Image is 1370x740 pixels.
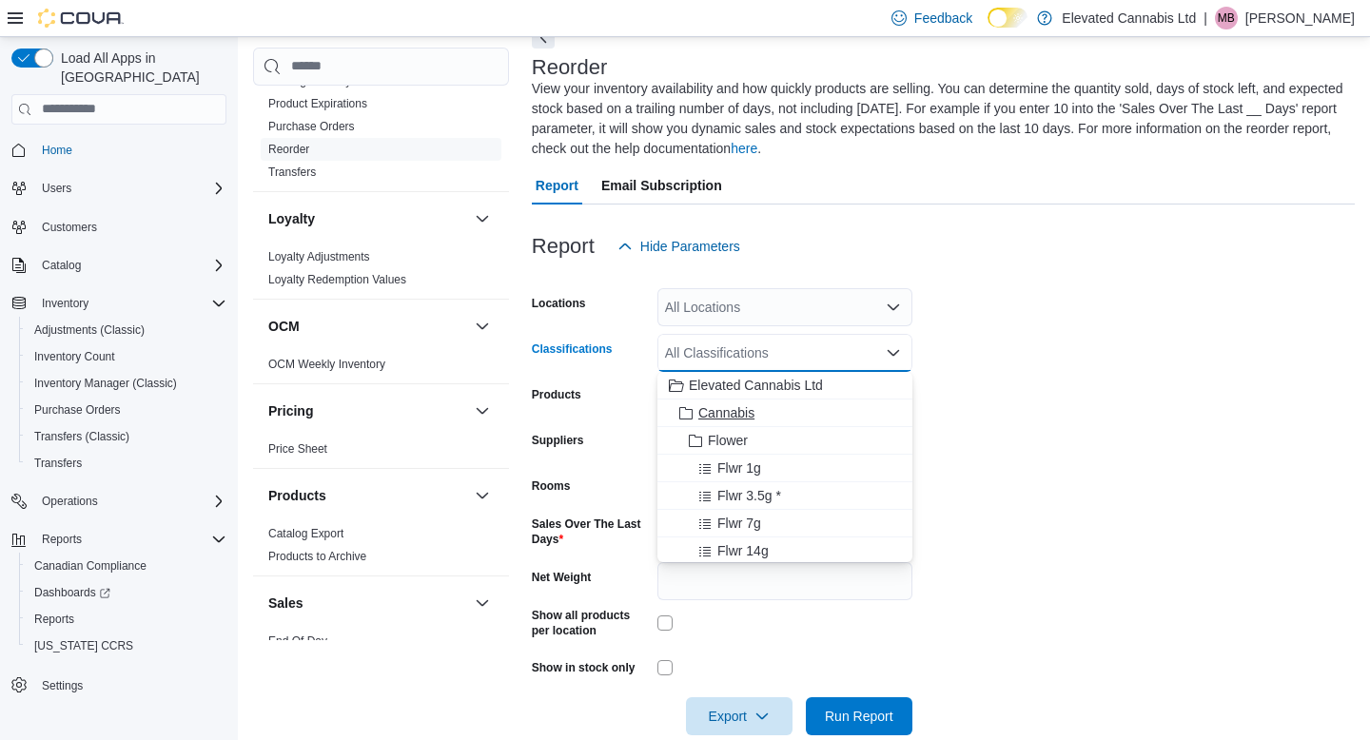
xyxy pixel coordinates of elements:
span: Reorder [268,142,309,157]
span: Home [42,143,72,158]
span: Inventory Count [34,349,115,364]
div: OCM [253,353,509,383]
h3: Report [532,235,595,258]
span: Inventory [42,296,88,311]
button: Operations [4,488,234,515]
span: Run Report [825,707,893,726]
span: Flwr 3.5g * [717,486,781,505]
span: Purchase Orders [268,119,355,134]
span: Flwr 7g [717,514,761,533]
span: Elevated Cannabis Ltd [689,376,823,395]
button: Flower [657,427,912,455]
span: Hide Parameters [640,237,740,256]
div: Matthew Bolton [1215,7,1238,29]
button: Transfers [19,450,234,477]
button: Sales [268,594,467,613]
span: Reports [27,608,226,631]
span: Inventory Count [27,345,226,368]
button: Operations [34,490,106,513]
span: Users [42,181,71,196]
div: Pricing [253,438,509,468]
button: Inventory [4,290,234,317]
h3: Reorder [532,56,607,79]
label: Net Weight [532,570,591,585]
span: Transfers (Classic) [34,429,129,444]
a: Canadian Compliance [27,555,154,577]
button: Reports [19,606,234,633]
h3: OCM [268,317,300,336]
span: Transfers [34,456,82,471]
button: Flwr 3.5g * [657,482,912,510]
button: Transfers (Classic) [19,423,234,450]
a: Reports [27,608,82,631]
span: Load All Apps in [GEOGRAPHIC_DATA] [53,49,226,87]
span: Washington CCRS [27,634,226,657]
button: Flwr 1g [657,455,912,482]
a: Home [34,139,80,162]
button: Adjustments (Classic) [19,317,234,343]
button: Sales [471,592,494,614]
span: Email Subscription [601,166,722,204]
a: Catalog Export [268,527,343,540]
span: Operations [34,490,226,513]
span: [US_STATE] CCRS [34,638,133,653]
span: Customers [34,215,226,239]
span: Reports [34,528,226,551]
button: Catalog [4,252,234,279]
button: Export [686,697,793,735]
button: Inventory Count [19,343,234,370]
label: Rooms [532,478,571,494]
a: Purchase Orders [27,399,128,421]
a: Loyalty Redemption Values [268,273,406,286]
label: Sales Over The Last Days [532,516,650,547]
button: Purchase Orders [19,397,234,423]
button: Flwr 14g [657,537,912,565]
button: Loyalty [268,209,467,228]
span: Purchase Orders [27,399,226,421]
button: Home [4,136,234,164]
a: Loyalty Adjustments [268,250,370,263]
a: Inventory Manager (Classic) [27,372,185,395]
div: Products [253,522,509,575]
a: Transfers [27,452,89,475]
span: Dashboards [27,581,226,604]
label: Show all products per location [532,608,650,638]
label: Suppliers [532,433,584,448]
a: Price Sheet [268,442,327,456]
button: Settings [4,671,234,698]
a: Inventory Count [27,345,123,368]
button: Open list of options [886,300,901,315]
button: Cannabis [657,399,912,427]
span: Adjustments (Classic) [27,319,226,341]
button: Elevated Cannabis Ltd [657,372,912,399]
button: Products [268,486,467,505]
h3: Pricing [268,401,313,420]
span: Flower [708,431,748,450]
a: OCM Weekly Inventory [268,358,385,371]
a: Purchase Orders [268,120,355,133]
span: Reports [42,532,82,547]
span: MB [1218,7,1235,29]
span: Export [697,697,781,735]
a: Transfers [268,166,316,179]
a: Adjustments (Classic) [27,319,152,341]
button: Customers [4,213,234,241]
a: Dashboards [27,581,118,604]
span: Transfers [27,452,226,475]
span: Price Sheet [268,441,327,457]
span: Flwr 14g [717,541,769,560]
a: [US_STATE] CCRS [27,634,141,657]
span: Flwr 1g [717,458,761,477]
span: Product Expirations [268,96,367,111]
label: Locations [532,296,586,311]
div: View your inventory availability and how quickly products are selling. You can determine the quan... [532,79,1345,159]
span: Customers [42,220,97,235]
span: Transfers (Classic) [27,425,226,448]
p: | [1204,7,1207,29]
p: [PERSON_NAME] [1245,7,1355,29]
label: Show in stock only [532,660,636,675]
h3: Loyalty [268,209,315,228]
a: here [731,141,757,156]
span: Inventory Manager (Classic) [34,376,177,391]
span: Cannabis [698,403,754,422]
